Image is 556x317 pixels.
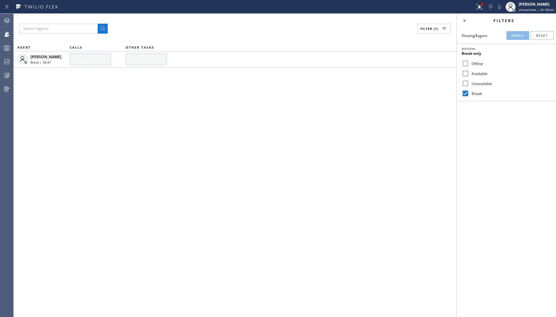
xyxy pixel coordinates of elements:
label: Available [469,71,551,76]
span: Break only [462,51,481,56]
span: Reset [536,33,548,38]
span: Viewing agent [462,33,487,38]
span: AGENT [17,45,31,50]
input: Search Agents [19,24,98,34]
span: OTHER TASKS [126,45,154,50]
span: Filter (1) [420,26,438,31]
label: Unavailable [469,81,551,86]
button: Apply [507,31,529,40]
label: Break [469,91,551,96]
span: [PERSON_NAME] [31,54,61,59]
div: Activities [462,46,551,51]
span: Break | 58:47 [31,60,51,64]
strong: 1 [475,33,477,38]
span: Filters [493,18,515,23]
div: [PERSON_NAME] [519,2,554,7]
span: Apply [511,33,524,38]
button: Reset [531,31,554,40]
button: Filter (1) [417,24,451,34]
span: CALLS [70,45,82,50]
button: Mute [495,2,504,11]
label: Offline [469,61,551,66]
span: Unavailable | 2h 59min [519,7,554,12]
